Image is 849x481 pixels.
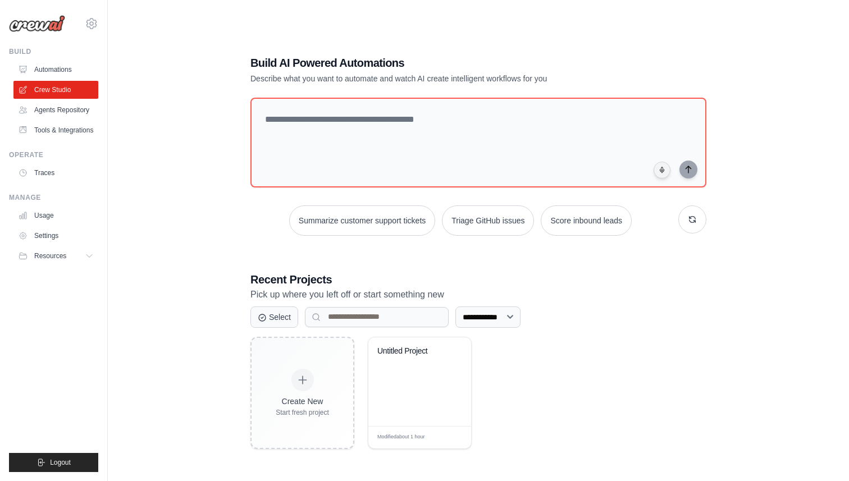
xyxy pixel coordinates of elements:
[250,73,628,84] p: Describe what you want to automate and watch AI create intelligent workflows for you
[13,81,98,99] a: Crew Studio
[9,15,65,32] img: Logo
[377,433,425,441] span: Modified about 1 hour
[9,193,98,202] div: Manage
[250,55,628,71] h1: Build AI Powered Automations
[13,207,98,225] a: Usage
[34,251,66,260] span: Resources
[13,247,98,265] button: Resources
[50,458,71,467] span: Logout
[13,121,98,139] a: Tools & Integrations
[442,205,534,236] button: Triage GitHub issues
[9,453,98,472] button: Logout
[13,101,98,119] a: Agents Repository
[654,162,670,178] button: Click to speak your automation idea
[377,346,445,356] div: Untitled Project
[250,272,706,287] h3: Recent Projects
[9,47,98,56] div: Build
[289,205,435,236] button: Summarize customer support tickets
[13,61,98,79] a: Automations
[13,164,98,182] a: Traces
[541,205,632,236] button: Score inbound leads
[445,433,454,442] span: Edit
[250,287,706,302] p: Pick up where you left off or start something new
[276,396,329,407] div: Create New
[678,205,706,233] button: Get new suggestions
[250,306,298,328] button: Select
[9,150,98,159] div: Operate
[276,408,329,417] div: Start fresh project
[13,227,98,245] a: Settings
